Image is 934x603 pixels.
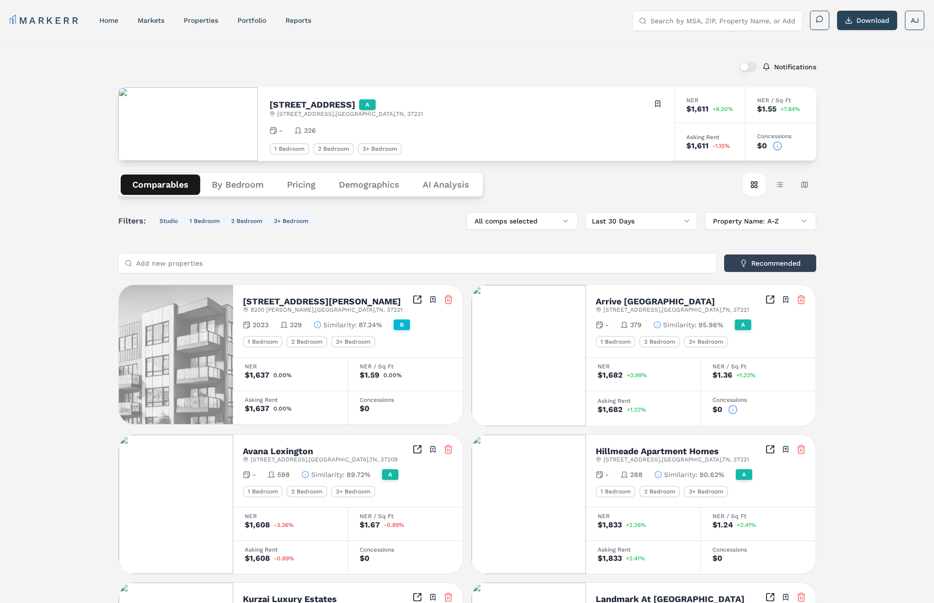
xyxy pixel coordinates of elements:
div: 1 Bedroom [596,336,635,348]
div: 3+ Bedroom [331,486,375,497]
a: Inspect Comparables [412,592,422,602]
div: $1,637 [245,371,269,379]
div: $0 [757,142,767,150]
div: NER / Sq Ft [360,513,451,519]
div: Concessions [360,397,451,403]
div: $1.24 [712,521,733,529]
span: AJ [911,16,919,25]
div: $1,608 [245,555,270,562]
span: 326 [304,126,316,135]
div: 1 Bedroom [243,336,283,348]
span: 89.72% [347,470,370,479]
div: NER [686,97,733,103]
span: [STREET_ADDRESS] , [GEOGRAPHIC_DATA] , TN , 37209 [251,456,397,463]
h2: Arrive [GEOGRAPHIC_DATA] [596,297,715,306]
div: 1 Bedroom [596,486,635,497]
div: $1,611 [686,105,709,113]
button: Download [837,11,897,30]
a: markets [138,16,164,24]
div: 2 Bedroom [313,143,354,155]
button: Studio [156,215,182,227]
a: properties [184,16,218,24]
div: $1.59 [360,371,380,379]
span: 379 [630,320,642,330]
button: Similarity:95.96% [653,320,723,330]
div: A [735,319,751,330]
span: 598 [277,470,290,479]
span: 0.00% [383,372,402,378]
span: Similarity : [311,470,345,479]
span: [STREET_ADDRESS] , [GEOGRAPHIC_DATA] , TN , 37221 [603,306,749,314]
input: Search by MSA, ZIP, Property Name, or Address [650,11,796,31]
span: -0.89% [274,555,294,561]
span: +2.26% [626,522,646,528]
div: NER / Sq Ft [712,513,804,519]
span: 90.62% [699,470,724,479]
div: $0 [360,555,369,562]
div: Asking Rent [598,398,689,404]
span: +2.41% [737,522,756,528]
button: Similarity:87.24% [314,320,382,330]
span: +1.22% [736,372,756,378]
button: Comparables [121,175,200,195]
div: $1,682 [598,406,623,413]
span: [STREET_ADDRESS] , [GEOGRAPHIC_DATA] , TN , 37221 [277,110,423,118]
span: -0.89% [384,522,404,528]
div: 3+ Bedroom [684,486,728,497]
span: - [605,470,609,479]
div: Asking Rent [245,397,336,403]
div: A [736,469,752,480]
div: NER [245,364,336,369]
div: $1,608 [245,521,270,529]
span: 0.00% [273,406,292,412]
span: Similarity : [323,320,357,330]
label: Notifications [774,63,816,70]
a: Inspect Comparables [412,444,422,454]
a: home [99,16,118,24]
span: 95.96% [698,320,723,330]
div: 2 Bedroom [286,336,327,348]
button: Recommended [724,254,816,272]
div: $0 [360,405,369,413]
button: Demographics [327,175,411,195]
span: 329 [290,320,302,330]
div: Concessions [757,133,805,139]
span: +1.22% [627,407,646,413]
div: Concessions [712,547,804,553]
span: Filters: [118,215,152,227]
span: 2023 [253,320,269,330]
span: Similarity : [663,320,697,330]
span: [STREET_ADDRESS] , [GEOGRAPHIC_DATA] , TN , 37221 [603,456,749,463]
span: -1.15% [712,143,730,149]
a: reports [285,16,311,24]
div: $1,637 [245,405,269,413]
a: Inspect Comparables [765,444,775,454]
div: 2 Bedroom [639,336,680,348]
button: AI Analysis [411,175,481,195]
div: A [359,99,376,110]
a: Portfolio [237,16,266,24]
button: Property Name: A-Z [705,212,816,230]
button: Similarity:89.72% [301,470,370,479]
h2: Hillmeade Apartment Homes [596,447,719,456]
div: B [394,319,410,330]
span: Similarity : [664,470,697,479]
div: NER / Sq Ft [712,364,804,369]
div: 3+ Bedroom [684,336,728,348]
span: 8200 [PERSON_NAME] , [GEOGRAPHIC_DATA] , TN , 37221 [251,306,403,314]
span: 87.24% [359,320,382,330]
div: $0 [712,555,722,562]
div: NER / Sq Ft [757,97,805,103]
button: Pricing [275,175,327,195]
button: Similarity:90.62% [654,470,724,479]
button: 1 Bedroom [186,215,223,227]
button: All comps selected [466,212,578,230]
div: $1,833 [598,555,622,562]
h2: Avana Lexington [243,447,313,456]
span: 288 [630,470,643,479]
div: $1,611 [686,142,709,150]
button: AJ [905,11,924,30]
div: 2 Bedroom [286,486,327,497]
span: - [253,470,256,479]
div: 3+ Bedroom [331,336,375,348]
